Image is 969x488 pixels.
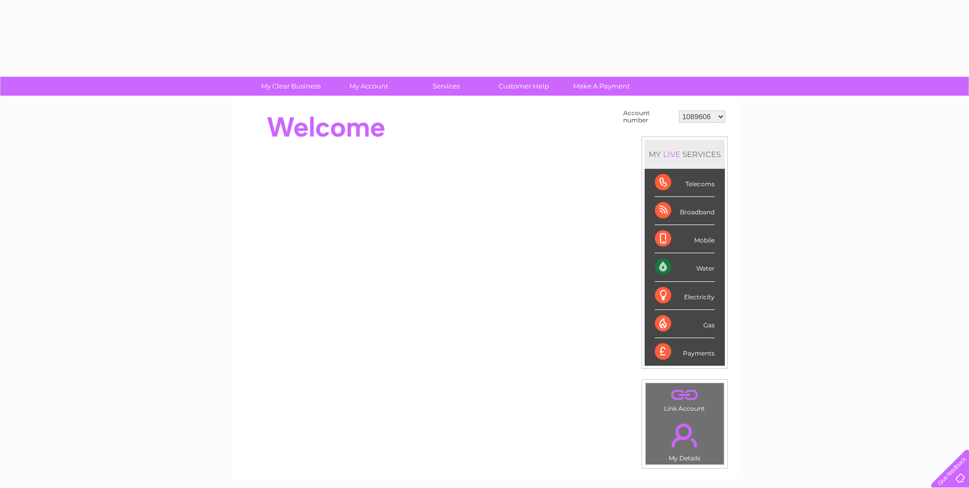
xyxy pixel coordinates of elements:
a: Make A Payment [559,77,644,96]
a: My Account [326,77,411,96]
td: Account number [621,107,676,126]
a: Services [404,77,488,96]
td: My Details [645,415,724,465]
div: Broadband [655,197,715,225]
div: MY SERVICES [645,140,725,169]
div: Mobile [655,225,715,253]
div: Payments [655,338,715,366]
div: Telecoms [655,169,715,197]
a: Customer Help [482,77,566,96]
div: Water [655,253,715,281]
a: . [648,386,721,404]
div: Electricity [655,282,715,310]
a: . [648,417,721,453]
div: Gas [655,310,715,338]
td: Link Account [645,383,724,415]
div: LIVE [661,149,682,159]
a: My Clear Business [249,77,333,96]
